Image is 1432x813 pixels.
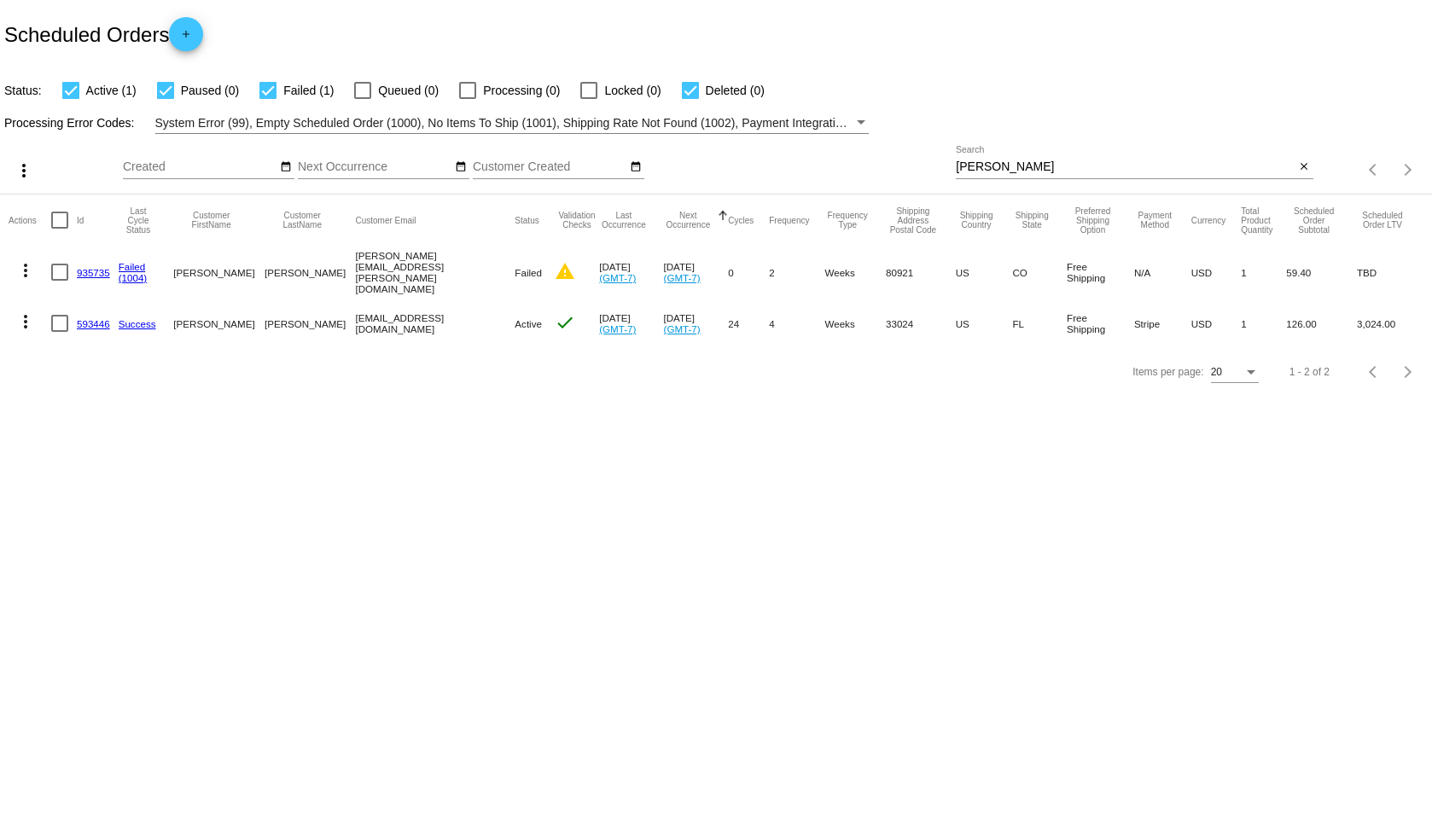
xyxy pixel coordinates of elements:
mat-cell: US [956,246,1013,299]
mat-icon: date_range [630,160,642,174]
mat-icon: more_vert [15,260,36,281]
mat-icon: date_range [455,160,467,174]
mat-icon: date_range [280,160,292,174]
mat-cell: USD [1191,246,1242,299]
mat-cell: TBD [1357,246,1423,299]
mat-cell: USD [1191,299,1242,348]
a: (GMT-7) [599,272,636,283]
div: Items per page: [1132,366,1203,378]
mat-header-cell: Total Product Quantity [1241,195,1286,246]
button: Change sorting for LifetimeValue [1357,211,1408,229]
mat-cell: 1 [1241,246,1286,299]
mat-icon: check [555,312,575,333]
mat-cell: [DATE] [664,246,729,299]
mat-cell: 1 [1241,299,1286,348]
mat-cell: US [956,299,1013,348]
span: Processing Error Codes: [4,116,135,130]
button: Change sorting for Id [77,215,84,225]
mat-cell: 126.00 [1286,299,1357,348]
button: Change sorting for Subtotal [1286,206,1342,235]
button: Change sorting for LastOccurrenceUtc [599,211,648,229]
mat-cell: [DATE] [599,299,663,348]
mat-header-cell: Actions [9,195,51,246]
mat-cell: [EMAIL_ADDRESS][DOMAIN_NAME] [355,299,515,348]
mat-icon: close [1298,160,1310,174]
span: Processing (0) [483,80,560,101]
mat-cell: [DATE] [664,299,729,348]
div: 1 - 2 of 2 [1289,366,1330,378]
input: Search [956,160,1295,174]
button: Change sorting for CurrencyIso [1191,215,1226,225]
button: Change sorting for LastProcessingCycleId [119,206,159,235]
button: Change sorting for NextOccurrenceUtc [664,211,713,229]
button: Change sorting for ShippingPostcode [886,206,940,235]
a: (GMT-7) [664,323,701,334]
mat-cell: [PERSON_NAME] [173,299,265,348]
mat-cell: [PERSON_NAME] [265,299,355,348]
mat-icon: add [176,28,196,49]
mat-cell: [DATE] [599,246,663,299]
span: Locked (0) [604,80,661,101]
mat-cell: Weeks [824,246,886,299]
mat-cell: 0 [728,246,769,299]
span: Queued (0) [378,80,439,101]
mat-cell: Free Shipping [1067,246,1134,299]
mat-cell: FL [1012,299,1067,348]
span: 20 [1211,366,1222,378]
a: (GMT-7) [664,272,701,283]
a: Success [119,318,156,329]
span: Active (1) [86,80,137,101]
a: Failed [119,261,146,272]
button: Change sorting for CustomerEmail [355,215,416,225]
button: Change sorting for PreferredShippingOption [1067,206,1119,235]
a: (1004) [119,272,148,283]
button: Change sorting for ShippingState [1012,211,1051,229]
button: Change sorting for Frequency [769,215,809,225]
span: Failed [515,267,542,278]
mat-cell: [PERSON_NAME][EMAIL_ADDRESS][PERSON_NAME][DOMAIN_NAME] [355,246,515,299]
button: Change sorting for CustomerLastName [265,211,340,229]
span: Active [515,318,542,329]
mat-icon: warning [555,261,575,282]
button: Clear [1295,159,1313,177]
mat-cell: 4 [769,299,824,348]
mat-cell: 33024 [886,299,956,348]
button: Change sorting for PaymentMethod.Type [1134,211,1176,229]
mat-cell: Stripe [1134,299,1191,348]
mat-icon: more_vert [14,160,34,181]
mat-cell: 80921 [886,246,956,299]
a: 935735 [77,267,110,278]
mat-select: Items per page: [1211,367,1259,379]
span: Failed (1) [283,80,334,101]
mat-select: Filter by Processing Error Codes [155,113,870,134]
button: Next page [1391,355,1425,389]
button: Previous page [1357,153,1391,187]
mat-cell: CO [1012,246,1067,299]
button: Next page [1391,153,1425,187]
input: Next Occurrence [298,160,451,174]
button: Previous page [1357,355,1391,389]
mat-cell: Free Shipping [1067,299,1134,348]
mat-cell: Weeks [824,299,886,348]
mat-icon: more_vert [15,311,36,332]
mat-cell: 3,024.00 [1357,299,1423,348]
mat-cell: 59.40 [1286,246,1357,299]
button: Change sorting for ShippingCountry [956,211,998,229]
mat-cell: 24 [728,299,769,348]
button: Change sorting for FrequencyType [824,211,870,229]
a: 593446 [77,318,110,329]
span: Status: [4,84,42,97]
h2: Scheduled Orders [4,17,203,51]
span: Deleted (0) [706,80,765,101]
input: Created [123,160,277,174]
span: Paused (0) [181,80,239,101]
button: Change sorting for Status [515,215,538,225]
mat-cell: [PERSON_NAME] [265,246,355,299]
button: Change sorting for CustomerFirstName [173,211,249,229]
input: Customer Created [473,160,626,174]
a: (GMT-7) [599,323,636,334]
mat-cell: 2 [769,246,824,299]
mat-cell: N/A [1134,246,1191,299]
button: Change sorting for Cycles [728,215,754,225]
mat-header-cell: Validation Checks [555,195,600,246]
